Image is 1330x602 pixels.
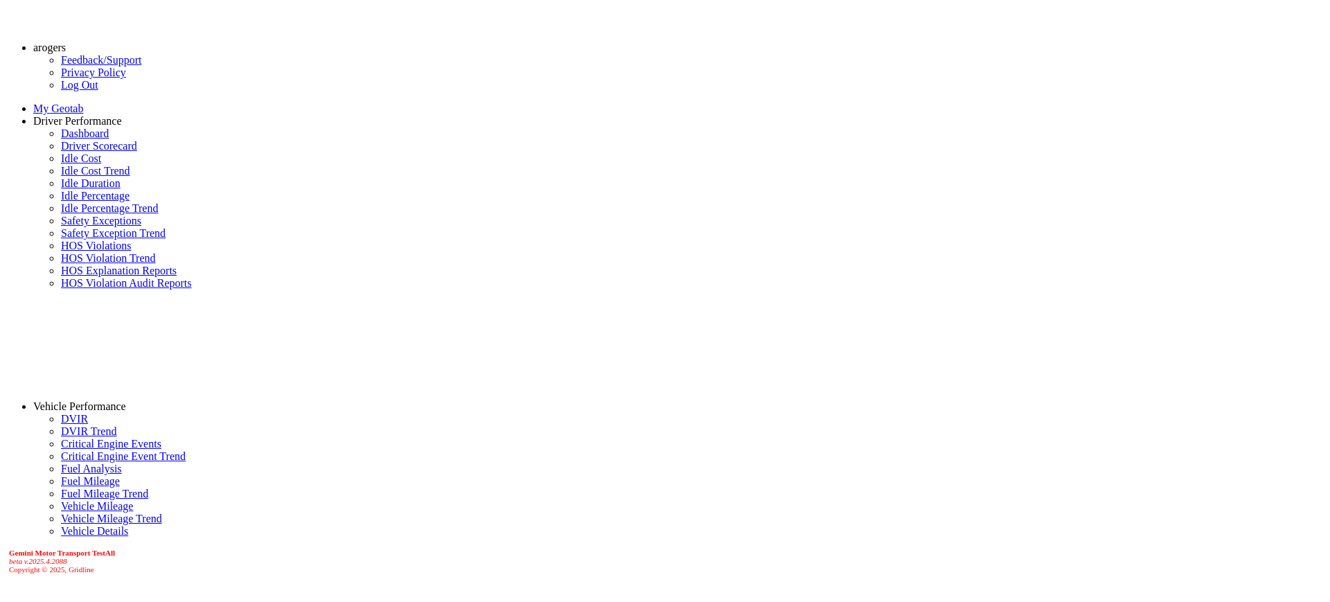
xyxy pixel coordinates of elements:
[61,425,116,437] a: DVIR Trend
[9,549,115,557] b: Gemini Motor Transport TestAll
[61,475,120,487] a: Fuel Mileage
[33,400,126,412] a: Vehicle Performance
[33,115,122,127] a: Driver Performance
[61,202,158,214] a: Idle Percentage Trend
[33,103,83,114] a: My Geotab
[61,463,122,475] a: Fuel Analysis
[61,277,192,289] a: HOS Violation Audit Reports
[61,252,156,264] a: HOS Violation Trend
[61,177,121,189] a: Idle Duration
[61,413,88,425] a: DVIR
[61,67,126,78] a: Privacy Policy
[61,165,130,177] a: Idle Cost Trend
[61,513,162,524] a: Vehicle Mileage Trend
[61,127,109,139] a: Dashboard
[61,215,141,227] a: Safety Exceptions
[61,79,98,91] a: Log Out
[61,240,131,251] a: HOS Violations
[9,549,1324,574] div: Copyright © 2025, Gridline
[61,140,137,152] a: Driver Scorecard
[61,488,148,499] a: Fuel Mileage Trend
[61,54,141,66] a: Feedback/Support
[61,438,161,450] a: Critical Engine Events
[61,227,166,239] a: Safety Exception Trend
[9,557,67,565] i: beta v.2025.4.2088
[61,265,177,276] a: HOS Explanation Reports
[33,42,66,53] a: arogers
[61,152,101,164] a: Idle Cost
[61,190,130,202] a: Idle Percentage
[61,525,128,537] a: Vehicle Details
[61,450,186,462] a: Critical Engine Event Trend
[61,500,133,512] a: Vehicle Mileage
